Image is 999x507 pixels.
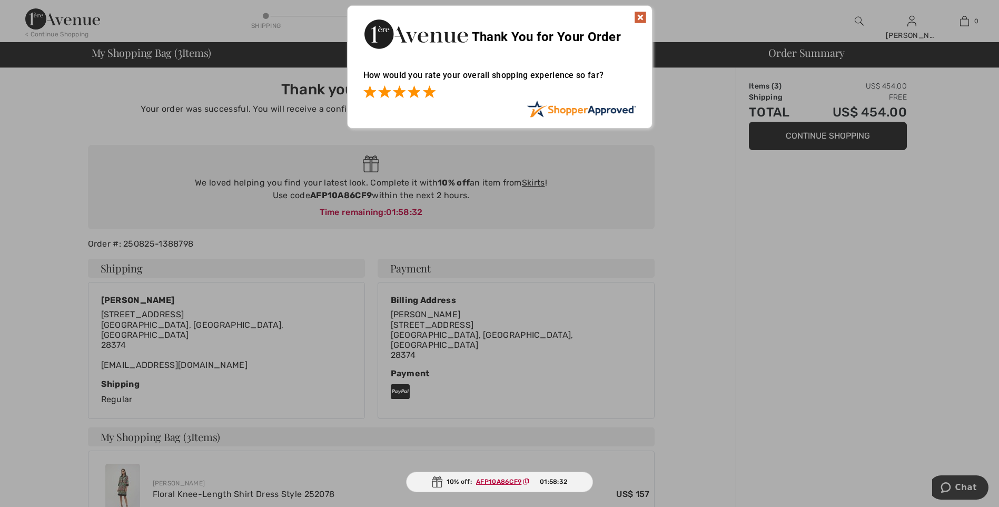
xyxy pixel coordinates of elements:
[476,478,521,485] ins: AFP10A86CF9
[472,30,621,44] span: Thank You for Your Order
[23,7,45,17] span: Chat
[540,477,567,486] span: 01:58:32
[432,476,442,487] img: Gift.svg
[406,472,594,492] div: 10% off:
[363,60,636,100] div: How would you rate your overall shopping experience so far?
[363,16,469,52] img: Thank You for Your Order
[634,11,647,24] img: x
